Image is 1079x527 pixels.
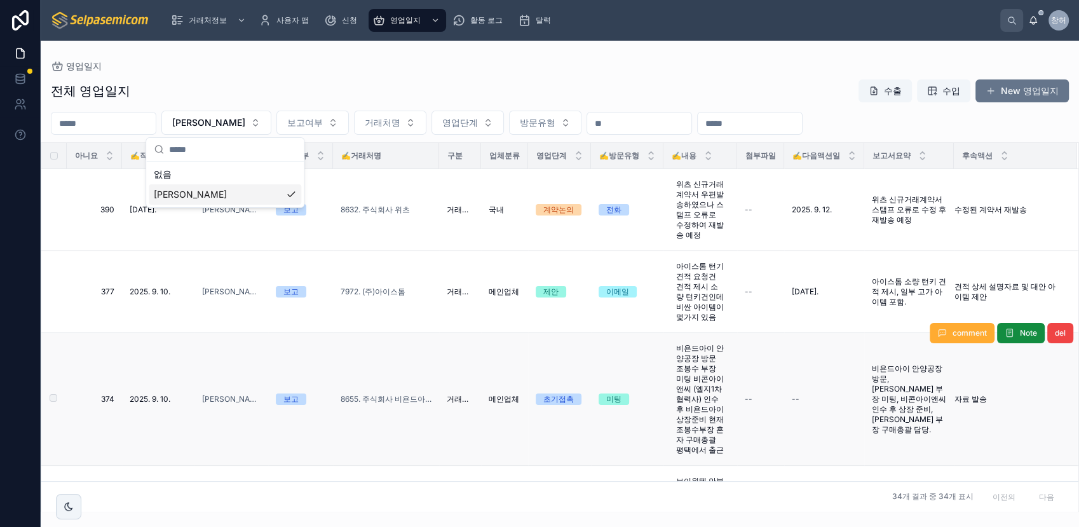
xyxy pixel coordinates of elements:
[130,287,170,297] span: 2025. 9. 10.
[341,287,431,297] a: 7972. (주)아이스톰
[82,287,114,297] a: 377
[872,151,911,161] span: 보고서요약
[75,151,98,161] span: 아니요
[536,286,583,298] a: 제안
[489,205,504,215] span: 국내
[745,287,777,297] a: --
[509,111,581,135] button: 선택 버튼
[130,205,156,215] span: [DATE].
[872,277,946,307] span: 아이스톰 소량 턴키 견적 제시, 일부 고가 아이템 포함.
[202,394,261,404] a: [PERSON_NAME]
[390,15,421,25] span: 영업일지
[82,205,114,215] a: 390
[599,286,656,298] a: 이메일
[671,174,730,245] a: 위츠 신규거래계약서 우편발송하였으나 스탬프 오류로 수정하여 재발송 예정
[365,116,400,129] span: 거래처명
[745,394,777,404] a: --
[676,261,724,322] span: 아이스톰 턴기 견적 요청건 견적 제시 소량 턴키건인데 비싼 아이템이 몇가지 있음
[341,205,431,215] a: 8632. 주식회사 위츠
[745,205,777,215] a: --
[431,111,504,135] button: 선택 버튼
[792,394,799,404] span: --
[543,286,559,298] div: 제안
[997,323,1045,343] button: Note
[341,287,405,297] a: 7972. (주)아이스톰
[342,15,357,25] span: 신청
[369,9,446,32] a: 영업일지
[745,287,752,297] span: --
[514,9,560,32] a: 달력
[1020,328,1037,338] span: Note
[954,205,1027,215] span: 수정된 계약서 재발송
[792,394,857,404] a: --
[962,151,993,161] span: 후속액션
[447,287,473,297] span: 거래업체
[489,394,519,404] span: 메인업체
[202,205,261,215] a: [PERSON_NAME]
[470,15,503,25] span: 활동 로그
[202,287,261,297] a: [PERSON_NAME]
[792,205,857,215] a: 2025. 9. 12.
[975,79,1069,102] button: New 영업일지
[130,205,187,215] a: [DATE].
[606,286,629,298] div: 이메일
[161,6,1000,34] div: 스크롤 가능한 콘텐츠
[520,116,555,129] span: 방문유형
[130,394,187,404] a: 2025. 9. 10.
[130,394,170,404] span: 2025. 9. 10.
[671,338,730,460] a: 비욘드아이 안양공장 방문 조봉수 부장 미팅 비콘아이앤씨 (엘지1차협력사) 인수후 비욘드아이 상장준비 현재 조봉수부장 혼자 구매총괄 평택에서 출근
[792,287,818,297] span: [DATE].
[606,204,621,216] div: 전화
[276,286,325,298] a: 보고
[872,364,946,435] a: 비욘드아이 안양공장 방문, [PERSON_NAME] 부장 미팅, 비콘아이앤씨 인수 후 상장 준비, [PERSON_NAME] 부장 구매총괄 담당.
[341,151,381,161] span: ✍️거래처명
[489,394,520,404] a: 메인업체
[51,82,130,100] h1: 전체 영업일지
[930,323,994,343] button: comment
[449,9,512,32] a: 활동 로그
[276,15,309,25] span: 사용자 맵
[745,205,752,215] span: --
[276,394,325,405] a: 보고
[599,394,656,405] a: 미팅
[671,256,730,327] a: 아이스톰 턴기 견적 요청건 견적 제시 소량 턴키건인데 비싼 아이템이 몇가지 있음
[1051,15,1066,25] span: 창허
[489,287,519,297] span: 메인업체
[341,394,431,404] a: 8655. 주식회사 비욘드아이
[161,111,271,135] button: 선택 버튼
[189,15,227,25] span: 거래처정보
[536,204,583,216] a: 계약논의
[942,85,960,97] span: 수입
[1055,328,1066,338] span: del
[745,151,776,161] span: 첨부파일
[172,116,245,129] span: [PERSON_NAME]
[872,195,946,225] a: 위츠 신규거래계약서 스탬프 오류로 수정 후 재발송 예정
[954,205,1062,215] a: 수정된 계약서 재발송
[130,287,187,297] a: 2025. 9. 10.
[489,287,520,297] a: 메인업체
[146,161,304,207] div: 제안
[51,60,102,72] a: 영업일지
[892,491,973,502] span: 34개 결과 중 34개 표시
[954,394,987,404] span: 자료 발송
[66,60,102,72] span: 영업일지
[489,151,520,161] span: 업체분류
[167,9,252,32] a: 거래처정보
[858,79,912,102] button: 수출
[745,394,752,404] span: --
[447,205,473,215] a: 거래업체
[82,394,114,404] span: 374
[676,343,724,455] span: 비욘드아이 안양공장 방문 조봉수 부장 미팅 비콘아이앤씨 (엘지1차협력사) 인수후 비욘드아이 상장준비 현재 조봉수부장 혼자 구매총괄 평택에서 출근
[599,151,639,161] span: ✍️방문유형
[283,286,299,298] div: 보고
